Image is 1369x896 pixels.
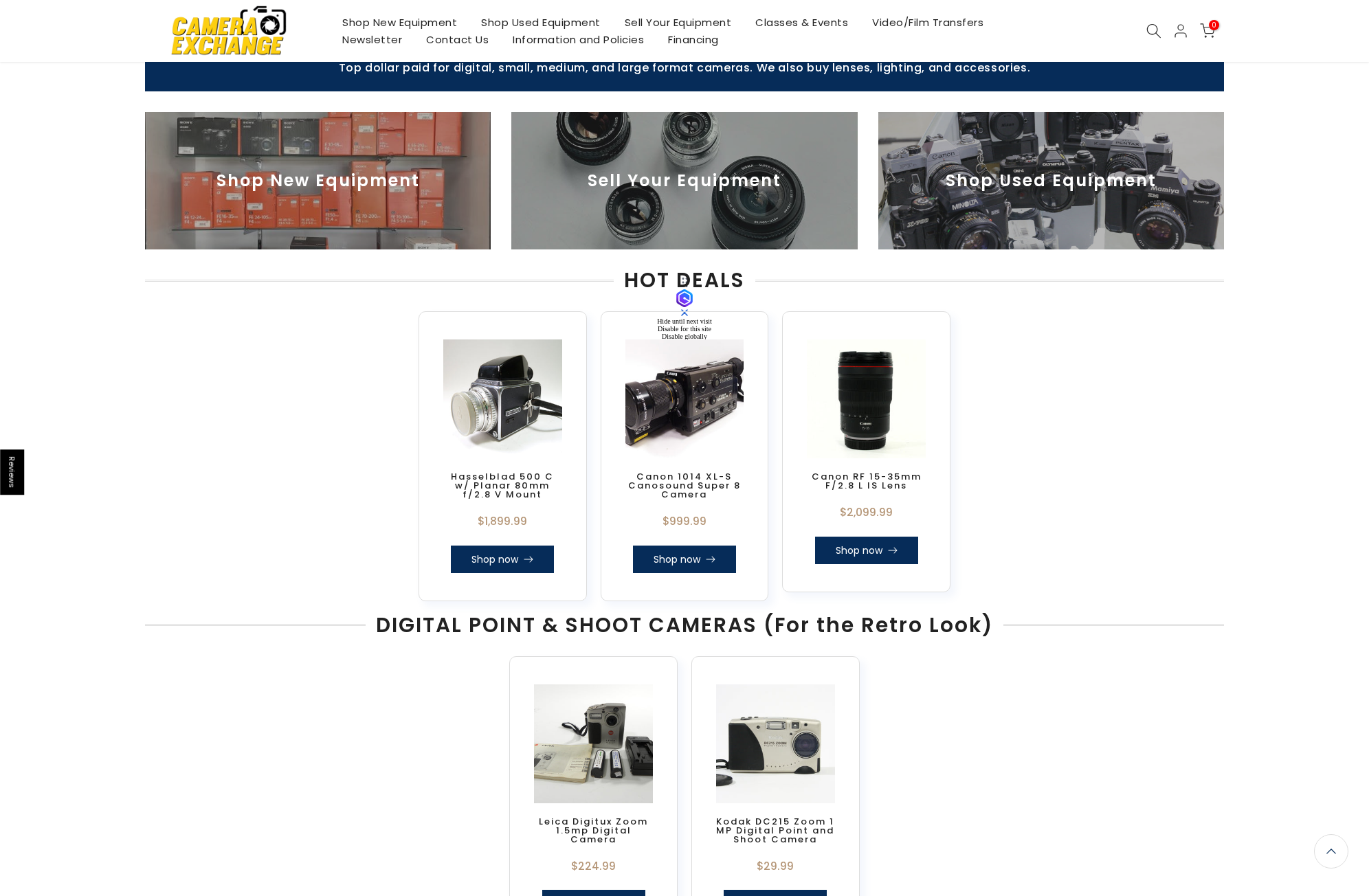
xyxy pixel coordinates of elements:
img: Canon RF 15-35mm F/2.8 L IS Lens Lenses Small Format - Canon EOS Mount Lenses - Canon EOS RF Full... [802,335,932,464]
p: Top dollar paid for digital, small, medium, and large format cameras. We also buy lenses, lightin... [138,61,1231,74]
a: Canon 1014 XL-S Canosound Super 8 Camera [628,470,741,501]
div: $2,099.99 [807,507,926,518]
a: Information and Policies [501,31,656,48]
div: $224.99 [534,861,653,872]
div: $29.99 [716,861,835,872]
a: Video/Film Transfers [860,14,996,31]
a: Newsletter [331,31,414,48]
a: Shop now [633,546,736,573]
a: Sell Your Equipment [612,14,744,31]
div: $1,899.99 [443,516,562,527]
a: Shop now [815,537,918,564]
a: Classes & Events [744,14,860,31]
a: Contact Us [414,31,501,48]
div: $999.99 [625,516,744,527]
a: 0 [1200,23,1215,38]
span: 0 [1209,20,1219,30]
a: Financing [656,31,731,48]
a: Back to the top [1314,834,1348,869]
a: Leica Digitux Zoom 1.5mp Digital Camera [539,815,648,846]
a: Shop now [451,546,554,573]
a: Kodak DC215 Zoom 1 MP Digital Point and Shoot Camera [716,815,834,846]
span: HOT DEALS [614,270,755,291]
a: Canon RF 15-35mm F/2.8 L IS Lens [812,470,922,492]
a: Hasselblad 500 C w/ Planar 80mm f/2.8 V Mount [451,470,554,501]
span: DIGITAL POINT & SHOOT CAMERAS (For the Retro Look) [366,615,1003,636]
a: Shop Used Equipment [469,14,613,31]
a: Shop New Equipment [331,14,469,31]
